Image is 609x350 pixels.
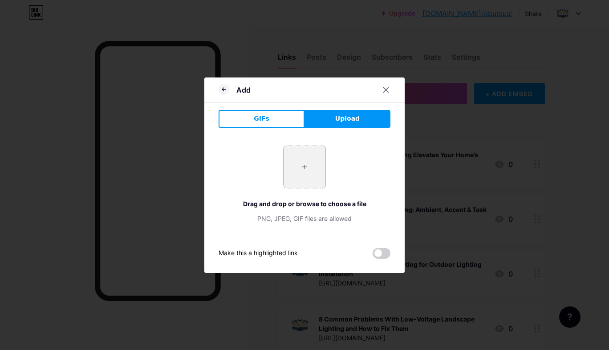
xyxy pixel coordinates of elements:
[219,214,390,223] div: PNG, JPEG, GIF files are allowed
[254,114,269,123] span: GIFs
[304,110,390,128] button: Upload
[335,114,360,123] span: Upload
[219,110,304,128] button: GIFs
[236,85,251,95] div: Add
[219,248,298,259] div: Make this a highlighted link
[219,199,390,208] div: Drag and drop or browse to choose a file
